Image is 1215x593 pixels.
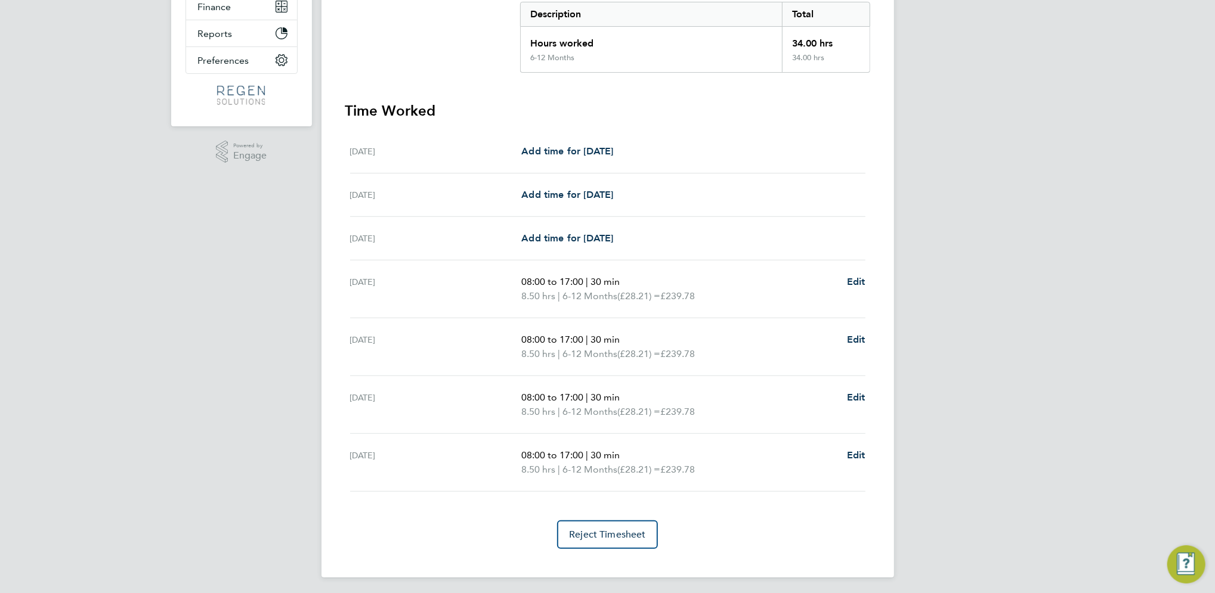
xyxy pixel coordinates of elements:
[847,449,865,461] span: Edit
[617,290,660,302] span: (£28.21) =
[198,55,249,66] span: Preferences
[521,406,555,417] span: 8.50 hrs
[558,464,560,475] span: |
[586,449,588,461] span: |
[233,141,267,151] span: Powered by
[558,406,560,417] span: |
[591,276,620,287] span: 30 min
[847,448,865,462] a: Edit
[782,27,869,53] div: 34.00 hrs
[591,449,620,461] span: 30 min
[350,188,522,202] div: [DATE]
[521,392,583,403] span: 08:00 to 17:00
[345,101,870,120] h3: Time Worked
[660,464,695,475] span: £239.78
[521,334,583,345] span: 08:00 to 17:00
[521,145,613,157] span: Add time for [DATE]
[350,333,522,361] div: [DATE]
[782,2,869,26] div: Total
[617,406,660,417] span: (£28.21) =
[521,188,613,202] a: Add time for [DATE]
[198,28,233,39] span: Reports
[847,392,865,403] span: Edit
[521,231,613,246] a: Add time for [DATE]
[530,53,574,63] div: 6-12 Months
[847,275,865,289] a: Edit
[198,1,231,13] span: Finance
[521,2,783,26] div: Description
[521,290,555,302] span: 8.50 hrs
[569,529,646,541] span: Reject Timesheet
[521,144,613,159] a: Add time for [DATE]
[782,53,869,72] div: 34.00 hrs
[558,290,560,302] span: |
[186,20,297,46] button: Reports
[350,390,522,419] div: [DATE]
[521,464,555,475] span: 8.50 hrs
[847,390,865,405] a: Edit
[216,141,267,163] a: Powered byEngage
[521,232,613,244] span: Add time for [DATE]
[847,334,865,345] span: Edit
[660,290,695,302] span: £239.78
[521,189,613,200] span: Add time for [DATE]
[660,348,695,359] span: £239.78
[521,449,583,461] span: 08:00 to 17:00
[350,144,522,159] div: [DATE]
[617,464,660,475] span: (£28.21) =
[562,462,617,477] span: 6-12 Months
[521,348,555,359] span: 8.50 hrs
[591,392,620,403] span: 30 min
[350,448,522,477] div: [DATE]
[617,348,660,359] span: (£28.21) =
[233,151,267,161] span: Engage
[591,334,620,345] span: 30 min
[1167,545,1205,583] button: Engage Resource Center
[562,347,617,361] span: 6-12 Months
[558,348,560,359] span: |
[586,334,588,345] span: |
[586,392,588,403] span: |
[562,405,617,419] span: 6-12 Months
[521,276,583,287] span: 08:00 to 17:00
[557,520,658,549] button: Reject Timesheet
[847,333,865,347] a: Edit
[586,276,588,287] span: |
[521,27,783,53] div: Hours worked
[350,231,522,246] div: [DATE]
[520,2,870,73] div: Summary
[186,86,298,105] a: Go to home page
[350,275,522,303] div: [DATE]
[660,406,695,417] span: £239.78
[186,47,297,73] button: Preferences
[847,276,865,287] span: Edit
[562,289,617,303] span: 6-12 Months
[217,86,265,105] img: regensolutions-logo-retina.png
